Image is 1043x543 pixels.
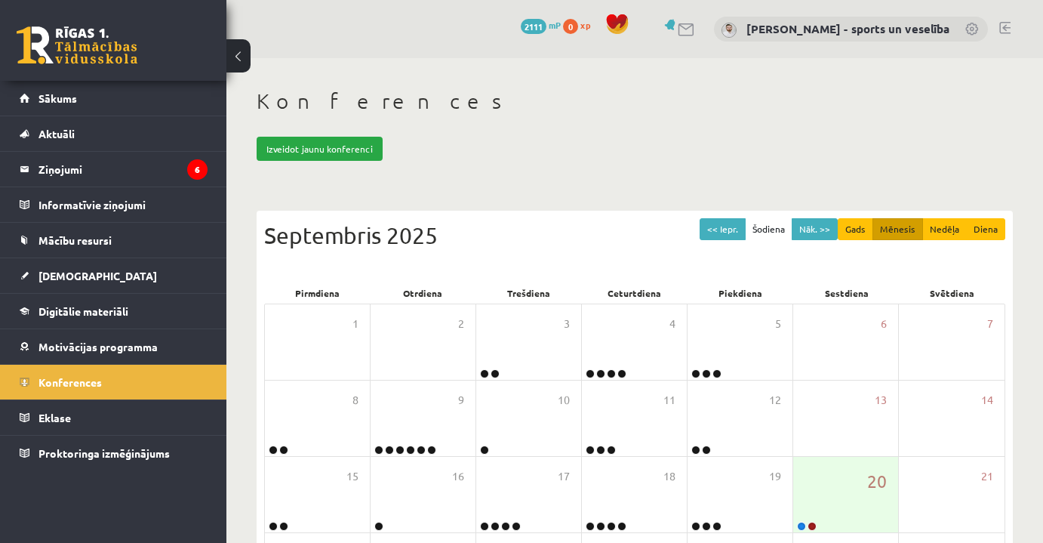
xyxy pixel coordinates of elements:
[187,159,208,180] i: 6
[549,19,561,31] span: mP
[987,316,993,332] span: 7
[476,282,582,304] div: Trešdiena
[370,282,475,304] div: Otrdiena
[981,468,993,485] span: 21
[966,218,1005,240] button: Diena
[669,316,675,332] span: 4
[458,316,464,332] span: 2
[38,411,71,424] span: Eklase
[20,116,208,151] a: Aktuāli
[582,282,688,304] div: Ceturtdiena
[264,282,370,304] div: Pirmdiena
[838,218,873,240] button: Gads
[17,26,137,64] a: Rīgas 1. Tālmācības vidusskola
[746,21,949,36] a: [PERSON_NAME] - sports un veselība
[38,152,208,187] legend: Ziņojumi
[20,436,208,470] a: Proktoringa izmēģinājums
[38,304,128,318] span: Digitālie materiāli
[20,365,208,400] a: Konferences
[20,81,208,116] a: Sākums
[745,218,792,240] button: Šodiena
[900,282,1005,304] div: Svētdiena
[20,400,208,435] a: Eklase
[521,19,561,31] a: 2111 mP
[38,127,75,140] span: Aktuāli
[793,282,899,304] div: Sestdiena
[20,187,208,222] a: Informatīvie ziņojumi
[663,392,675,409] span: 11
[563,19,578,34] span: 0
[875,392,887,409] span: 13
[38,187,208,222] legend: Informatīvie ziņojumi
[38,91,77,105] span: Sākums
[564,316,570,332] span: 3
[721,23,737,38] img: Elvijs Antonišķis - sports un veselība
[775,316,781,332] span: 5
[922,218,967,240] button: Nedēļa
[792,218,838,240] button: Nāk. >>
[38,269,157,282] span: [DEMOGRAPHIC_DATA]
[881,316,887,332] span: 6
[700,218,746,240] button: << Iepr.
[264,218,1005,252] div: Septembris 2025
[20,329,208,364] a: Motivācijas programma
[452,468,464,485] span: 16
[563,19,598,31] a: 0 xp
[38,340,158,353] span: Motivācijas programma
[981,392,993,409] span: 14
[769,392,781,409] span: 12
[346,468,358,485] span: 15
[558,392,570,409] span: 10
[20,294,208,329] a: Digitālie materiāli
[257,137,383,161] a: Izveidot jaunu konferenci
[688,282,793,304] div: Piekdiena
[352,392,358,409] span: 8
[521,19,546,34] span: 2111
[38,233,112,247] span: Mācību resursi
[352,316,358,332] span: 1
[867,468,887,494] span: 20
[663,468,675,485] span: 18
[38,375,102,389] span: Konferences
[458,392,464,409] span: 9
[20,152,208,187] a: Ziņojumi6
[580,19,590,31] span: xp
[20,258,208,293] a: [DEMOGRAPHIC_DATA]
[20,223,208,258] a: Mācību resursi
[872,218,923,240] button: Mēnesis
[558,468,570,485] span: 17
[38,446,170,460] span: Proktoringa izmēģinājums
[257,88,1013,114] h1: Konferences
[769,468,781,485] span: 19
